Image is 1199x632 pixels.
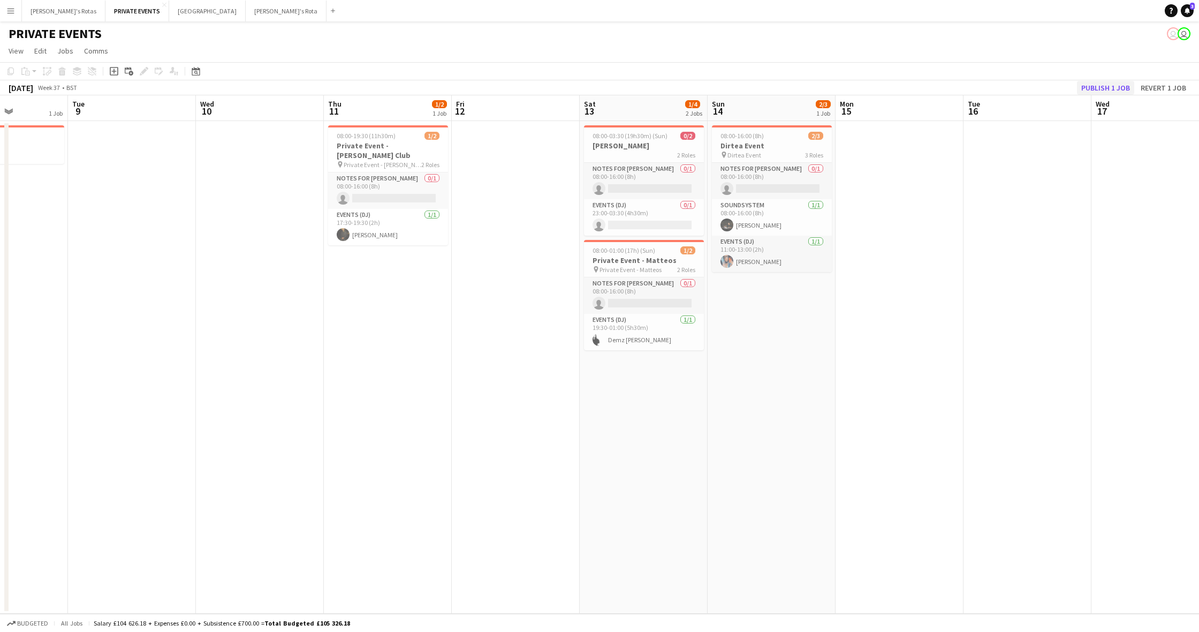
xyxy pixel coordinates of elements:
app-card-role: Events (DJ)1/119:30-01:00 (5h30m)Demz [PERSON_NAME] [584,314,704,350]
app-card-role: Events (DJ)0/123:00-03:30 (4h30m) [584,199,704,236]
app-card-role: Events (DJ)1/117:30-19:30 (2h)[PERSON_NAME] [328,209,448,245]
span: Tue [968,99,980,109]
span: 2/3 [808,132,823,140]
app-card-role: Notes for [PERSON_NAME]0/108:00-16:00 (8h) [584,163,704,199]
button: Publish 1 job [1077,81,1134,95]
a: View [4,44,28,58]
span: 2 Roles [677,151,695,159]
span: Private Event - Matteos [599,266,662,274]
button: Revert 1 job [1136,81,1190,95]
span: Total Budgeted £105 326.18 [264,619,350,627]
span: 9 [71,105,85,117]
button: Budgeted [5,618,50,629]
span: 13 [582,105,596,117]
span: Thu [328,99,342,109]
div: [DATE] [9,82,33,93]
span: Jobs [57,46,73,56]
span: 3 Roles [805,151,823,159]
span: 08:00-19:30 (11h30m) [337,132,396,140]
span: 1/2 [424,132,439,140]
button: [PERSON_NAME]'s Rota [246,1,327,21]
span: Edit [34,46,47,56]
span: Wed [1096,99,1110,109]
div: 1 Job [432,109,446,117]
span: 1/4 [685,100,700,108]
div: 2 Jobs [686,109,702,117]
span: Private Event - [PERSON_NAME] Club [344,161,421,169]
app-card-role: Notes for [PERSON_NAME]0/108:00-16:00 (8h) [328,172,448,209]
app-card-role: Soundsystem1/108:00-16:00 (8h)[PERSON_NAME] [712,199,832,236]
div: Salary £104 626.18 + Expenses £0.00 + Subsistence £700.00 = [94,619,350,627]
span: All jobs [59,619,85,627]
app-job-card: 08:00-16:00 (8h)2/3Dirtea Event Dirtea Event3 RolesNotes for [PERSON_NAME]0/108:00-16:00 (8h) Sou... [712,125,832,272]
div: BST [66,84,77,92]
app-user-avatar: Katie Farrow [1167,27,1180,40]
a: Jobs [53,44,78,58]
span: Tue [72,99,85,109]
span: 16 [966,105,980,117]
span: Sun [712,99,725,109]
span: 0/2 [680,132,695,140]
app-card-role: Notes for [PERSON_NAME]0/108:00-16:00 (8h) [712,163,832,199]
app-job-card: 08:00-03:30 (19h30m) (Sun)0/2[PERSON_NAME]2 RolesNotes for [PERSON_NAME]0/108:00-16:00 (8h) Event... [584,125,704,236]
div: 1 Job [816,109,830,117]
div: 1 Job [49,109,63,117]
h3: Private Event - [PERSON_NAME] Club [328,141,448,160]
span: 10 [199,105,214,117]
button: [GEOGRAPHIC_DATA] [169,1,246,21]
span: 14 [710,105,725,117]
span: View [9,46,24,56]
span: Wed [200,99,214,109]
span: Comms [84,46,108,56]
span: 1/2 [680,246,695,254]
span: 2 Roles [421,161,439,169]
app-card-role: Events (DJ)1/111:00-13:00 (2h)[PERSON_NAME] [712,236,832,272]
span: 11 [327,105,342,117]
a: Comms [80,44,112,58]
span: 2 Roles [677,266,695,274]
span: 17 [1094,105,1110,117]
h1: PRIVATE EVENTS [9,26,102,42]
span: 08:00-01:00 (17h) (Sun) [593,246,655,254]
h3: Dirtea Event [712,141,832,151]
span: Week 37 [35,84,62,92]
span: 12 [454,105,465,117]
a: 3 [1181,4,1194,17]
button: PRIVATE EVENTS [105,1,169,21]
h3: Private Event - Matteos [584,255,704,265]
span: Dirtea Event [727,151,761,159]
app-card-role: Notes for [PERSON_NAME]0/108:00-16:00 (8h) [584,277,704,314]
app-user-avatar: Katie Farrow [1178,27,1190,40]
span: Sat [584,99,596,109]
span: 15 [838,105,854,117]
span: 2/3 [816,100,831,108]
h3: [PERSON_NAME] [584,141,704,151]
span: Fri [456,99,465,109]
button: [PERSON_NAME]'s Rotas [22,1,105,21]
span: 3 [1190,3,1195,10]
span: 1/2 [432,100,447,108]
app-job-card: 08:00-01:00 (17h) (Sun)1/2Private Event - Matteos Private Event - Matteos2 RolesNotes for [PERSON... [584,240,704,350]
a: Edit [30,44,51,58]
span: Budgeted [17,620,48,627]
span: 08:00-03:30 (19h30m) (Sun) [593,132,667,140]
app-job-card: 08:00-19:30 (11h30m)1/2Private Event - [PERSON_NAME] Club Private Event - [PERSON_NAME] Club2 Rol... [328,125,448,245]
span: Mon [840,99,854,109]
span: 08:00-16:00 (8h) [720,132,764,140]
